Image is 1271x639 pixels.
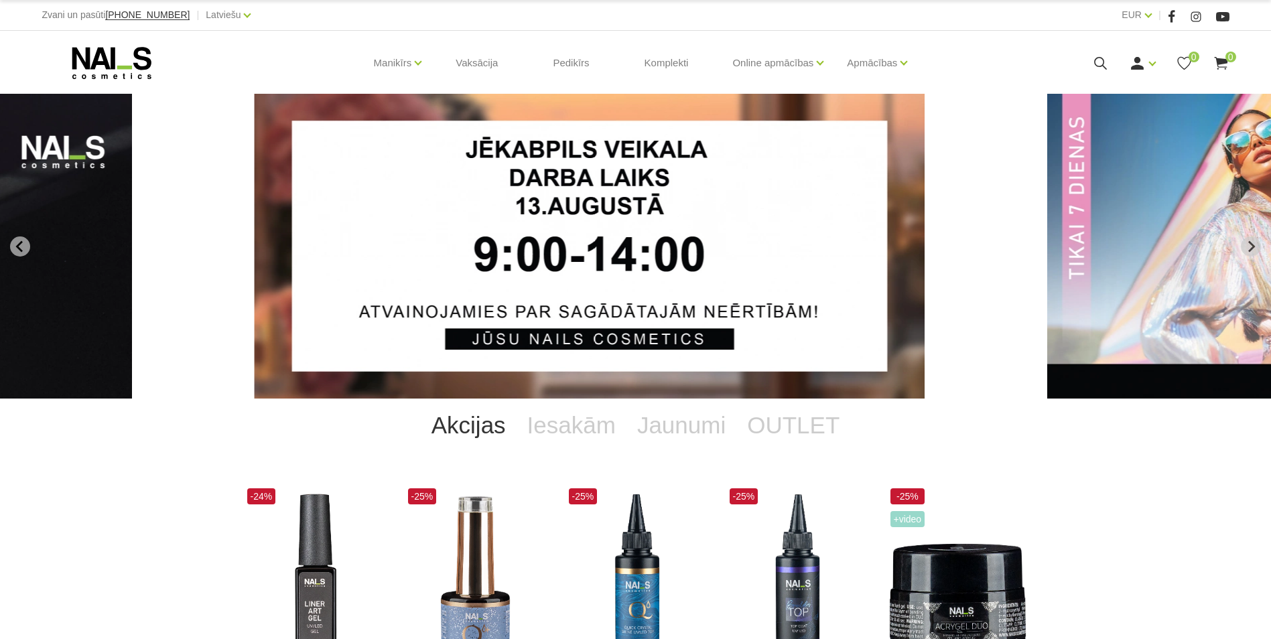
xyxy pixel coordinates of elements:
button: Next slide [1241,236,1261,257]
a: Akcijas [421,399,517,452]
a: Iesakām [517,399,626,452]
span: -25% [569,488,598,504]
a: [PHONE_NUMBER] [105,10,190,20]
div: Zvani un pasūti [42,7,190,23]
a: Manikīrs [374,36,412,90]
span: [PHONE_NUMBER] [105,9,190,20]
a: 0 [1213,55,1229,72]
button: Go to last slide [10,236,30,257]
span: | [196,7,199,23]
span: +Video [890,511,925,527]
a: Online apmācības [732,36,813,90]
span: | [1158,7,1161,23]
a: Komplekti [634,31,699,95]
span: -24% [247,488,276,504]
span: -25% [408,488,437,504]
span: 0 [1225,52,1236,62]
a: Apmācības [847,36,897,90]
a: Vaksācija [445,31,509,95]
a: Jaunumi [626,399,736,452]
a: Pedikīrs [542,31,600,95]
a: OUTLET [736,399,850,452]
li: 1 of 12 [254,94,1016,399]
a: Latviešu [206,7,241,23]
span: -25% [730,488,758,504]
a: 0 [1176,55,1193,72]
span: -25% [890,488,925,504]
a: EUR [1122,7,1142,23]
span: 0 [1189,52,1199,62]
